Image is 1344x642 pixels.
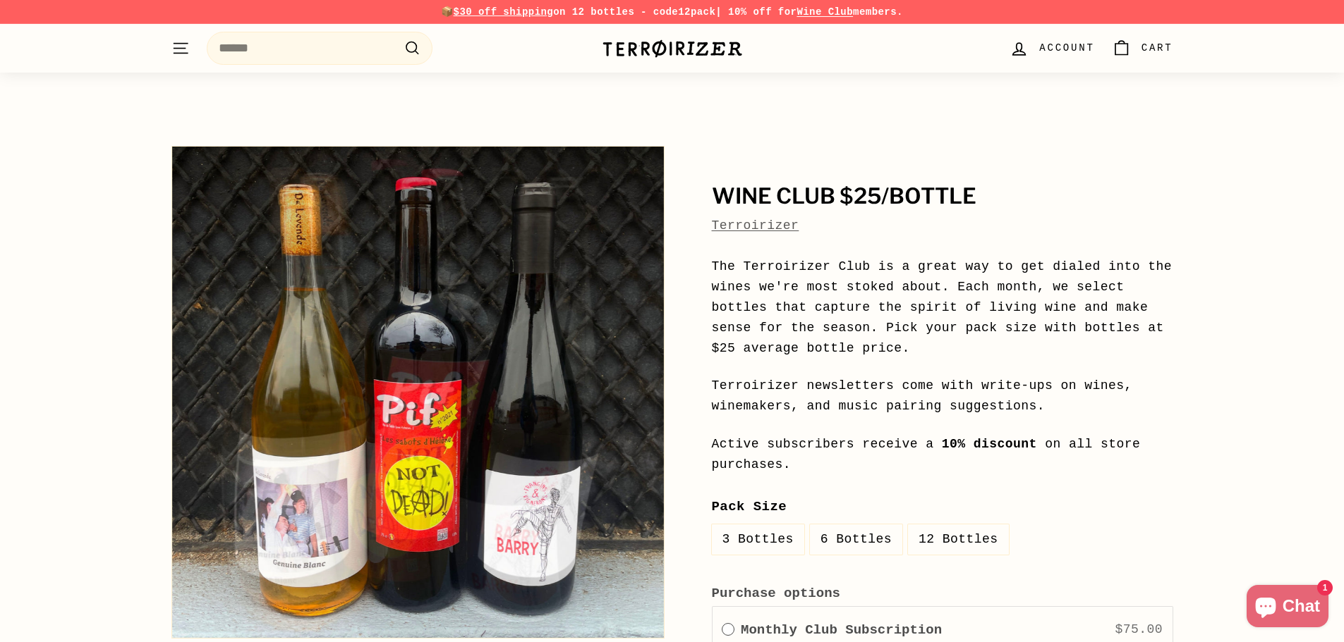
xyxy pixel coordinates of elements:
p: Active subscribers receive a on all store purchases. [712,434,1173,475]
span: Account [1039,40,1094,56]
span: Cart [1142,40,1173,56]
label: 3 Bottles [712,524,804,555]
h1: Wine Club $25/bottle [712,185,1173,209]
label: Purchase options [712,583,1173,604]
label: Monthly Club Subscription [741,619,942,641]
label: 6 Bottles [810,524,902,555]
span: $75.00 [1115,622,1163,636]
p: The Terroirizer Club is a great way to get dialed into the wines we're most stoked about. Each mo... [712,257,1173,358]
a: Wine Club [797,6,853,18]
a: Cart [1103,27,1182,69]
span: Terroirizer newsletters come with write-ups on wines, winemakers, and music pairing suggestions. [712,378,1132,413]
a: Account [1001,27,1103,69]
inbox-online-store-chat: Shopify online store chat [1242,585,1333,631]
p: 📦 on 12 bottles - code | 10% off for members. [171,4,1173,20]
strong: 10% discount [942,437,1037,451]
strong: 12pack [678,6,715,18]
a: Terroirizer [712,218,799,233]
label: Pack Size [712,496,1173,517]
label: 12 Bottles [908,524,1009,555]
span: $30 off shipping [454,6,554,18]
div: Monthly Club Subscription [722,619,734,640]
